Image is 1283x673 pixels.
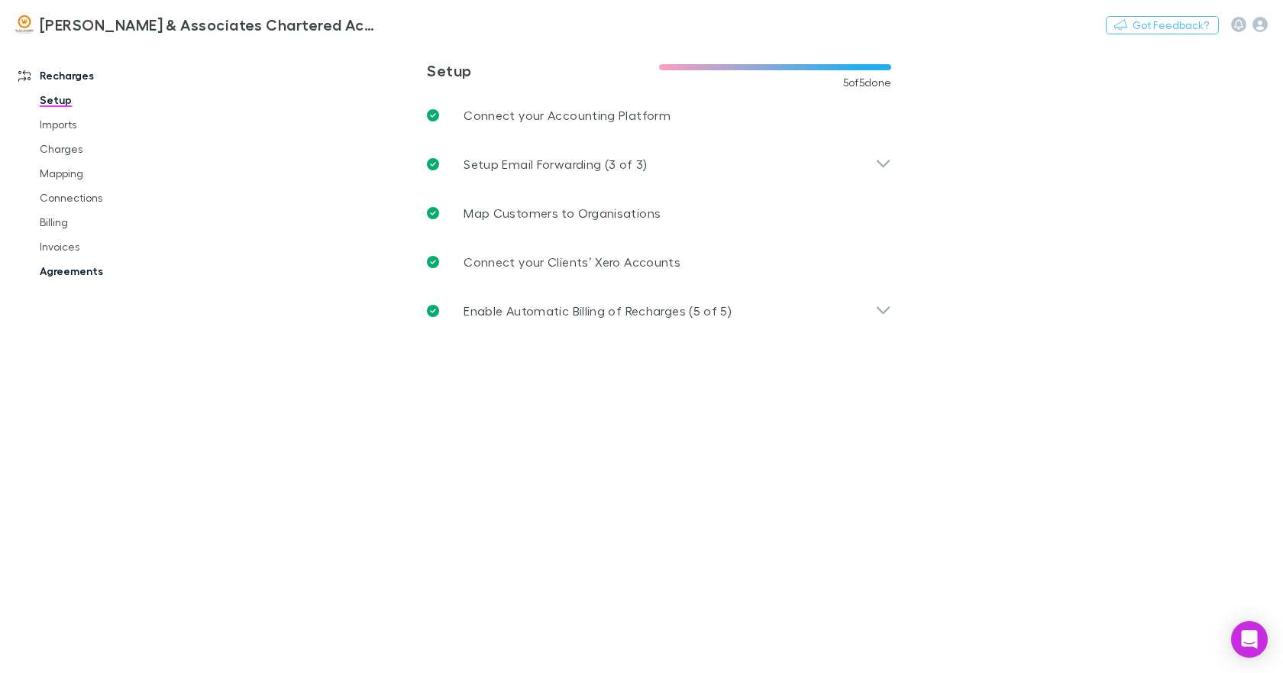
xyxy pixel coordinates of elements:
[6,6,388,43] a: [PERSON_NAME] & Associates Chartered Accountants
[1106,16,1219,34] button: Got Feedback?
[464,155,647,173] p: Setup Email Forwarding (3 of 3)
[464,302,732,320] p: Enable Automatic Billing of Recharges (5 of 5)
[24,259,203,283] a: Agreements
[415,140,903,189] div: Setup Email Forwarding (3 of 3)
[24,112,203,137] a: Imports
[1231,621,1268,658] div: Open Intercom Messenger
[464,106,671,125] p: Connect your Accounting Platform
[464,253,680,271] p: Connect your Clients’ Xero Accounts
[843,76,892,89] span: 5 of 5 done
[415,91,903,140] a: Connect your Accounting Platform
[24,88,203,112] a: Setup
[15,15,34,34] img: Walsh & Associates Chartered Accountants's Logo
[464,204,661,222] p: Map Customers to Organisations
[24,137,203,161] a: Charges
[24,210,203,235] a: Billing
[40,15,379,34] h3: [PERSON_NAME] & Associates Chartered Accountants
[3,63,203,88] a: Recharges
[415,238,903,286] a: Connect your Clients’ Xero Accounts
[24,235,203,259] a: Invoices
[415,189,903,238] a: Map Customers to Organisations
[415,286,903,335] div: Enable Automatic Billing of Recharges (5 of 5)
[24,186,203,210] a: Connections
[427,61,659,79] h3: Setup
[24,161,203,186] a: Mapping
